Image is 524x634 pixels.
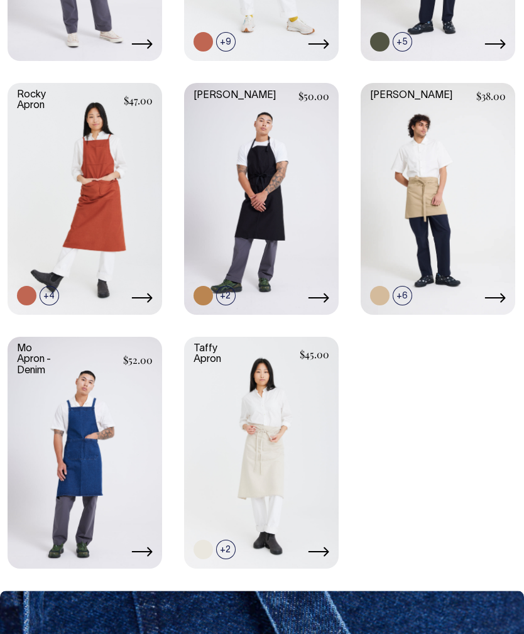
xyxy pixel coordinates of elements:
span: +6 [393,286,412,305]
span: +9 [216,32,236,52]
span: +2 [216,286,236,305]
span: +4 [40,286,59,305]
span: +2 [216,540,236,559]
span: +5 [393,32,412,52]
